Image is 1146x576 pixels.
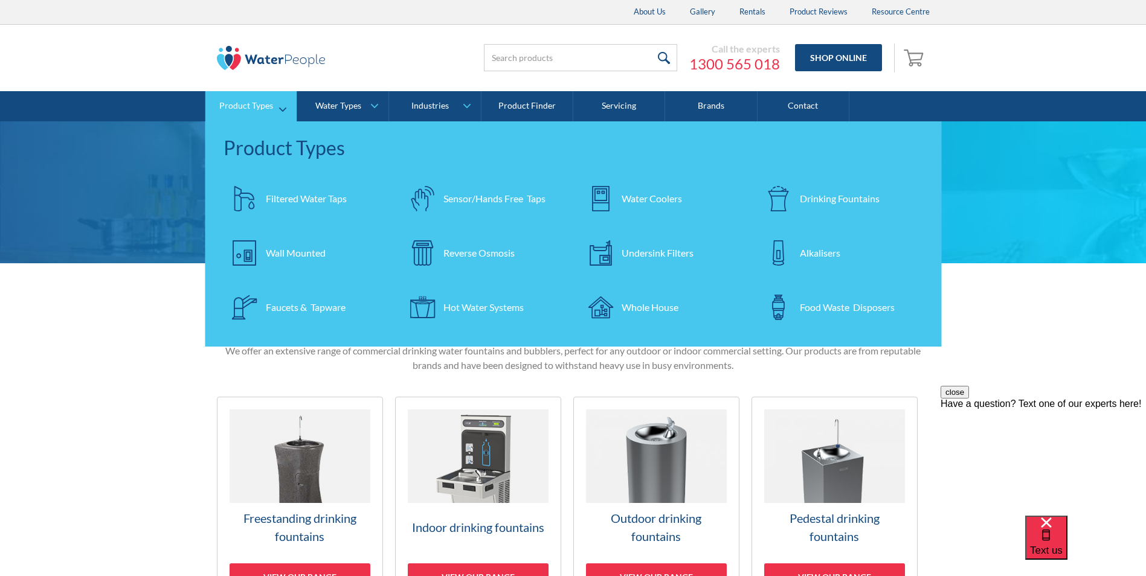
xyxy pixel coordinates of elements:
[224,232,390,274] a: Wall Mounted
[411,101,449,111] div: Industries
[266,191,347,206] div: Filtered Water Taps
[217,344,930,373] p: We offer an extensive range of commercial drinking water fountains and bubblers, perfect for any ...
[579,178,745,220] a: Water Coolers
[904,48,927,67] img: shopping cart
[484,44,677,71] input: Search products
[205,121,942,347] nav: Product Types
[800,246,840,260] div: Alkalisers
[266,246,326,260] div: Wall Mounted
[217,46,326,70] img: The Water People
[800,300,895,315] div: Food Waste Disposers
[901,43,930,72] a: Open empty cart
[758,91,849,121] a: Contact
[586,509,727,545] h3: Outdoor drinking fountains
[758,232,924,274] a: Alkalisers
[689,55,780,73] a: 1300 565 018
[622,300,678,315] div: Whole House
[224,178,390,220] a: Filtered Water Taps
[764,509,905,545] h3: Pedestal drinking fountains
[401,178,567,220] a: Sensor/Hands Free Taps
[224,286,390,328] a: Faucets & Tapware
[665,91,757,121] a: Brands
[219,101,273,111] div: Product Types
[443,191,546,206] div: Sensor/Hands Free Taps
[795,44,882,71] a: Shop Online
[389,91,480,121] a: Industries
[401,286,567,328] a: Hot Water Systems
[443,246,515,260] div: Reverse Osmosis
[579,232,745,274] a: Undersink Filters
[689,43,780,55] div: Call the experts
[622,191,682,206] div: Water Coolers
[573,91,665,121] a: Servicing
[224,133,924,162] div: Product Types
[266,300,346,315] div: Faucets & Tapware
[758,286,924,328] a: Food Waste Disposers
[758,178,924,220] a: Drinking Fountains
[408,518,549,536] h3: Indoor drinking fountains
[481,91,573,121] a: Product Finder
[297,91,388,121] a: Water Types
[443,300,524,315] div: Hot Water Systems
[401,232,567,274] a: Reverse Osmosis
[800,191,880,206] div: Drinking Fountains
[1025,516,1146,576] iframe: podium webchat widget bubble
[941,386,1146,531] iframe: podium webchat widget prompt
[315,101,361,111] div: Water Types
[579,286,745,328] a: Whole House
[205,91,297,121] a: Product Types
[622,246,694,260] div: Undersink Filters
[230,509,370,545] h3: Freestanding drinking fountains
